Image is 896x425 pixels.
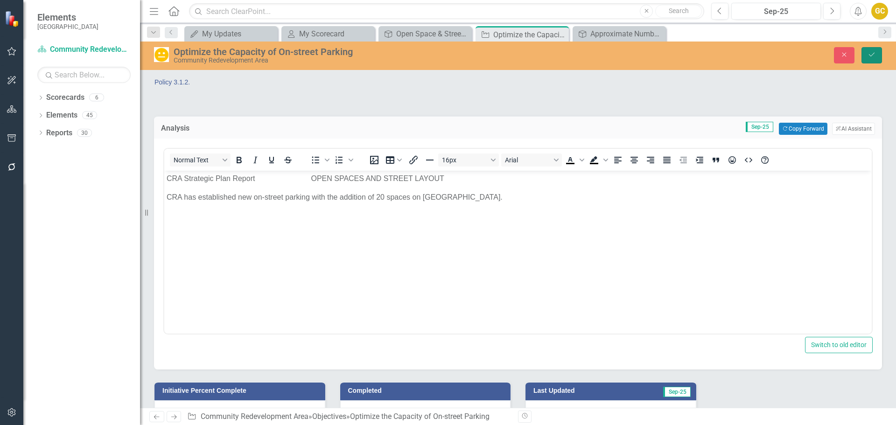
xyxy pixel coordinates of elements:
span: 16px [442,156,488,164]
button: Increase indent [692,153,707,167]
div: Approximate Number of Dwelling Units/Affordable Housing [590,28,664,40]
button: Copy Forward [779,123,827,135]
button: Emojis [724,153,740,167]
button: Font Arial [501,153,562,167]
h3: Analysis [161,124,290,132]
img: ClearPoint Strategy [4,10,21,28]
div: Numbered list [331,153,355,167]
span: Sep-25 [663,387,691,397]
button: Insert image [366,153,382,167]
a: Open Space & Street Layout [381,28,469,40]
span: Search [669,7,689,14]
span: Sep-25 [746,122,773,132]
h3: Completed [348,387,506,394]
button: Sep-25 [731,3,821,20]
button: Decrease indent [675,153,691,167]
a: Approximate Number of Dwelling Units/Affordable Housing [575,28,664,40]
p: 30 [164,408,315,417]
div: Optimize the Capacity of On-street Parking [174,47,562,57]
div: Community Redevelopment Area [174,57,562,64]
span: Arial [505,156,551,164]
div: 6 [89,94,104,102]
h3: Last Updated [533,387,627,394]
a: Objectives [312,412,346,421]
a: Community Redevelopment Area [201,412,308,421]
p: Policy 3.1.2. [154,77,511,87]
a: My Updates [187,28,275,40]
button: Justify [659,153,675,167]
button: Strikethrough [280,153,296,167]
button: Bold [231,153,247,167]
button: Horizontal line [422,153,438,167]
button: Align left [610,153,626,167]
div: » » [187,411,511,422]
div: Background color Black [586,153,609,167]
button: Help [757,153,773,167]
div: 30 [77,129,92,137]
div: Sep-25 [735,6,818,17]
button: Italic [247,153,263,167]
div: Bullet list [308,153,331,167]
small: [GEOGRAPHIC_DATA] [37,23,98,30]
button: GC [871,3,888,20]
h3: Initiative Percent Complete [162,387,321,394]
button: Align center [626,153,642,167]
button: Underline [264,153,280,167]
a: Elements [46,110,77,121]
input: Search Below... [37,67,131,83]
button: AI Assistant [832,123,875,135]
iframe: Rich Text Area [164,171,872,334]
a: Reports [46,128,72,139]
button: Search [655,5,702,18]
img: In Progress [154,47,169,62]
button: Block Normal Text [170,153,231,167]
button: Font size 16px [438,153,499,167]
a: Community Redevelopment Area [37,44,131,55]
div: My Scorecard [299,28,372,40]
div: Optimize the Capacity of On-street Parking [350,412,490,421]
button: Insert/edit link [406,153,421,167]
button: Blockquote [708,153,724,167]
button: Switch to old editor [805,337,873,353]
input: Search ClearPoint... [189,3,704,20]
a: Scorecards [46,92,84,103]
a: My Scorecard [284,28,372,40]
div: Open Space & Street Layout [396,28,469,40]
div: Optimize the Capacity of On-street Parking [493,29,567,41]
span: Normal Text [174,156,219,164]
div: 45 [82,111,97,119]
button: Table [383,153,405,167]
div: My Updates [202,28,275,40]
div: Text color Black [562,153,586,167]
button: Align right [643,153,658,167]
button: HTML Editor [741,153,756,167]
span: Elements [37,12,98,23]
